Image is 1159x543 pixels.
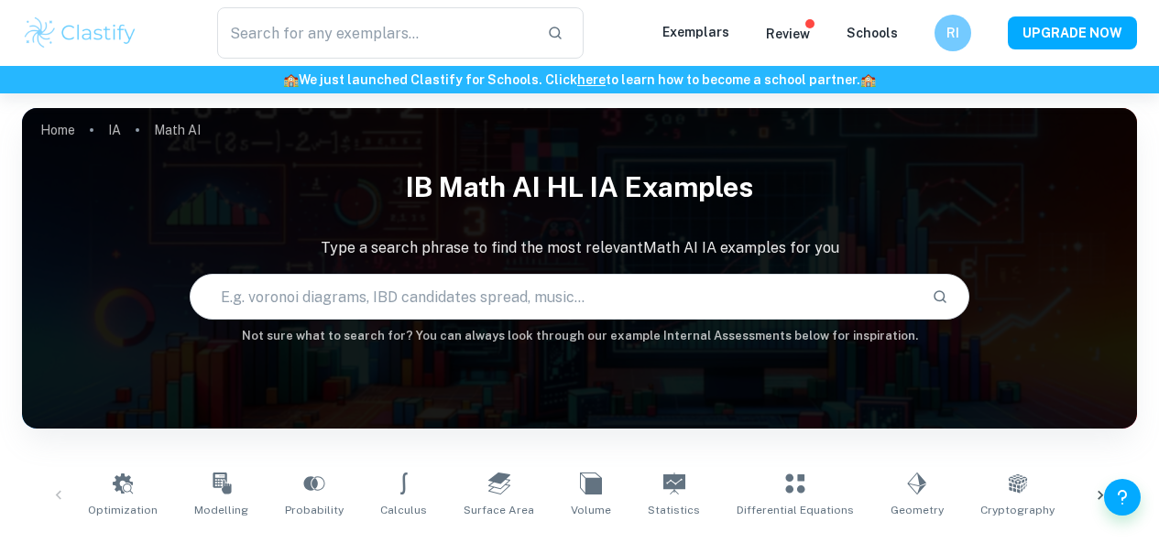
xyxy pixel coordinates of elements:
[943,23,964,43] h6: RI
[766,24,810,44] p: Review
[860,72,876,87] span: 🏫
[22,327,1137,345] h6: Not sure what to search for? You can always look through our example Internal Assessments below f...
[380,502,427,518] span: Calculus
[571,502,611,518] span: Volume
[737,502,854,518] span: Differential Equations
[980,502,1055,518] span: Cryptography
[217,7,532,59] input: Search for any exemplars...
[662,22,729,42] p: Exemplars
[464,502,534,518] span: Surface Area
[22,159,1137,215] h1: IB Math AI HL IA examples
[108,117,121,143] a: IA
[924,281,956,312] button: Search
[283,72,299,87] span: 🏫
[40,117,75,143] a: Home
[648,502,700,518] span: Statistics
[4,70,1155,90] h6: We just launched Clastify for Schools. Click to learn how to become a school partner.
[935,15,971,51] button: RI
[847,26,898,40] a: Schools
[1008,16,1137,49] button: UPGRADE NOW
[194,502,248,518] span: Modelling
[891,502,944,518] span: Geometry
[22,237,1137,259] p: Type a search phrase to find the most relevant Math AI IA examples for you
[88,502,158,518] span: Optimization
[191,271,918,322] input: E.g. voronoi diagrams, IBD candidates spread, music...
[1104,479,1141,516] button: Help and Feedback
[22,15,138,51] img: Clastify logo
[154,120,201,140] p: Math AI
[577,72,606,87] a: here
[285,502,344,518] span: Probability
